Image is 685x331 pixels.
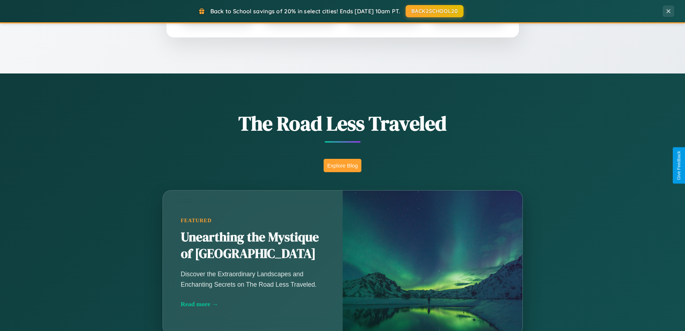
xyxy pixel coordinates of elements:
[406,5,463,17] button: BACK2SCHOOL20
[324,159,361,172] button: Explore Blog
[676,151,681,180] div: Give Feedback
[210,8,400,15] span: Back to School savings of 20% in select cities! Ends [DATE] 10am PT.
[181,300,325,308] div: Read more →
[181,269,325,289] p: Discover the Extraordinary Landscapes and Enchanting Secrets on The Road Less Traveled.
[127,109,558,137] h1: The Road Less Traveled
[181,229,325,262] h2: Unearthing the Mystique of [GEOGRAPHIC_DATA]
[181,218,325,224] div: Featured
